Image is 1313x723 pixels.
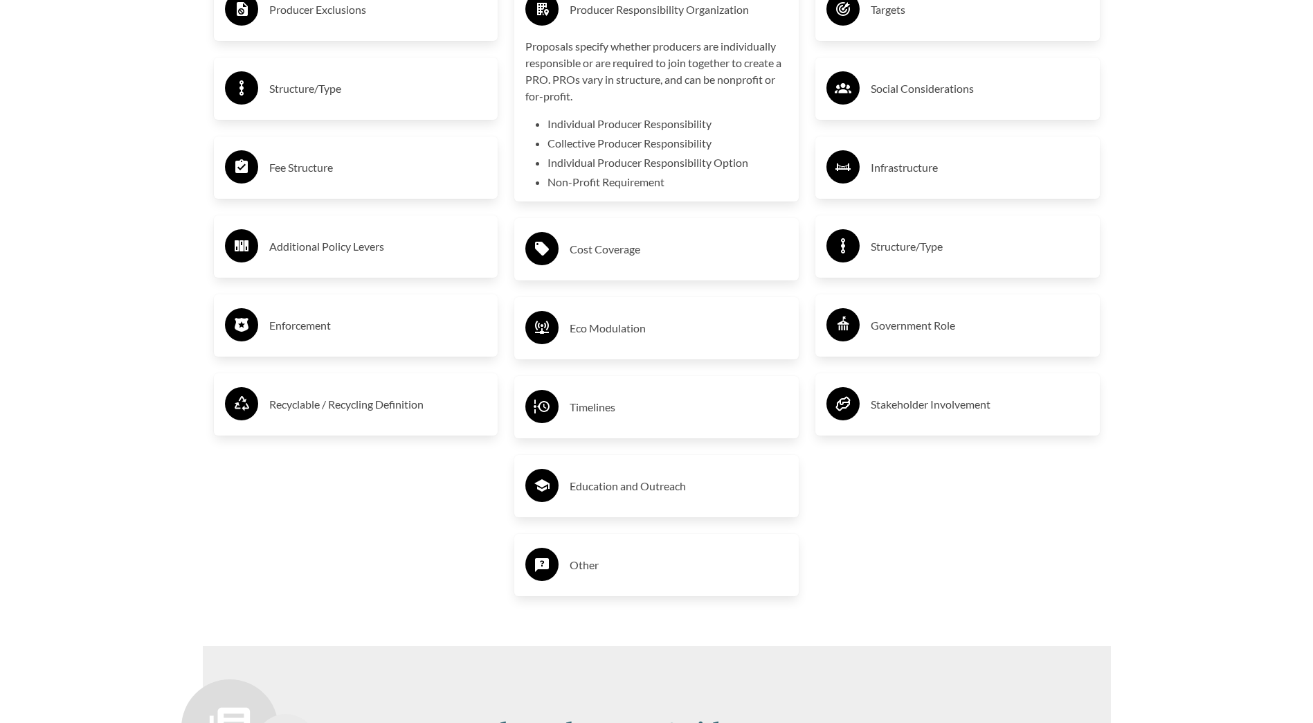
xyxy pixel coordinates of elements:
h3: Structure/Type [871,235,1089,258]
h3: Cost Coverage [570,238,788,260]
h3: Education and Outreach [570,475,788,497]
h3: Eco Modulation [570,317,788,339]
h3: Infrastructure [871,157,1089,179]
h3: Timelines [570,396,788,418]
h3: Fee Structure [269,157,487,179]
h3: Enforcement [269,314,487,337]
p: Proposals specify whether producers are individually responsible or are required to join together... [525,38,788,105]
li: Individual Producer Responsibility Option [547,154,788,171]
h3: Structure/Type [269,78,487,100]
li: Individual Producer Responsibility [547,116,788,132]
h3: Government Role [871,314,1089,337]
h3: Social Considerations [871,78,1089,100]
h3: Additional Policy Levers [269,235,487,258]
li: Non-Profit Requirement [547,174,788,190]
li: Collective Producer Responsibility [547,135,788,152]
h3: Recyclable / Recycling Definition [269,393,487,416]
h3: Stakeholder Involvement [871,393,1089,416]
h3: Other [570,554,788,576]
